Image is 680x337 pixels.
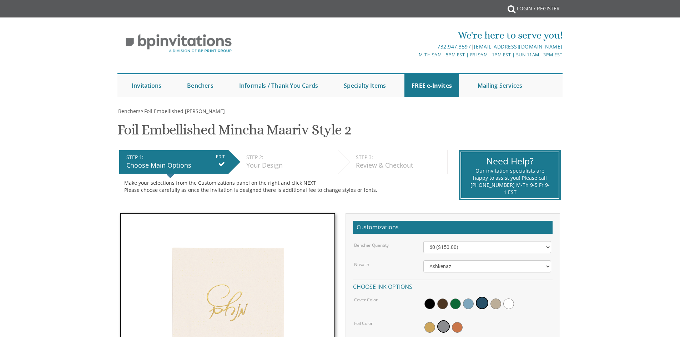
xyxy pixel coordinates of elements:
[124,179,442,194] div: Make your selections from the Customizations panel on the right and click NEXT Please choose care...
[126,161,225,170] div: Choose Main Options
[118,108,141,114] span: Benchers
[126,154,225,161] div: STEP 1:
[470,74,529,97] a: Mailing Services
[246,161,334,170] div: Your Design
[354,242,389,248] label: Bencher Quantity
[337,74,393,97] a: Specialty Items
[117,29,240,58] img: BP Invitation Loft
[404,74,459,97] a: FREE e-Invites
[437,43,471,50] a: 732.947.3597
[143,108,225,114] a: Foil Embellished [PERSON_NAME]
[353,221,553,234] h2: Customizations
[144,108,225,114] span: Foil Embellished [PERSON_NAME]
[356,154,444,161] div: STEP 3:
[266,28,563,42] div: We're here to serve you!
[354,297,378,303] label: Cover Color
[470,167,550,196] div: Our invitation specialists are happy to assist you! Please call [PHONE_NUMBER] M-Th 9-5 Fr 9-1 EST
[474,43,563,50] a: [EMAIL_ADDRESS][DOMAIN_NAME]
[354,320,373,326] label: Foil Color
[180,74,221,97] a: Benchers
[353,280,553,292] h4: Choose ink options
[232,74,325,97] a: Informals / Thank You Cards
[216,154,225,160] input: EDIT
[141,108,225,114] span: >
[354,261,369,267] label: Nusach
[266,51,563,58] div: M-Th 9am - 5pm EST | Fri 9am - 1pm EST | Sun 11am - 3pm EST
[636,292,680,326] iframe: chat widget
[266,42,563,51] div: |
[125,74,168,97] a: Invitations
[356,161,444,170] div: Review & Checkout
[246,154,334,161] div: STEP 2:
[117,108,141,114] a: Benchers
[470,155,550,168] div: Need Help?
[117,122,351,143] h1: Foil Embellished Mincha Maariv Style 2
